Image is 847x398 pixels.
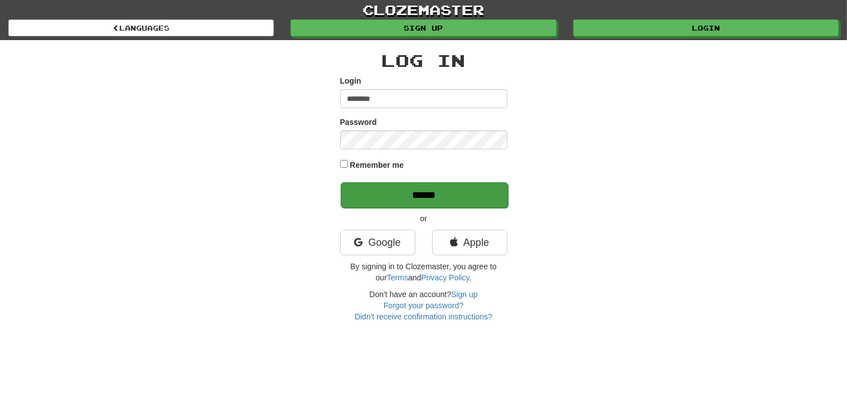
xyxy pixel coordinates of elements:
label: Password [340,117,377,128]
label: Remember me [350,159,404,171]
a: Google [340,230,415,255]
div: Don't have an account? [340,289,507,322]
a: Sign up [451,290,477,299]
a: Terms [387,273,408,282]
a: Languages [8,20,274,36]
a: Login [573,20,839,36]
label: Login [340,75,361,86]
h2: Log In [340,51,507,70]
a: Sign up [291,20,556,36]
a: Apple [432,230,507,255]
a: Privacy Policy [421,273,469,282]
p: By signing in to Clozemaster, you agree to our and . [340,261,507,283]
a: Forgot your password? [384,301,463,310]
a: Didn't receive confirmation instructions? [355,312,492,321]
p: or [340,213,507,224]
